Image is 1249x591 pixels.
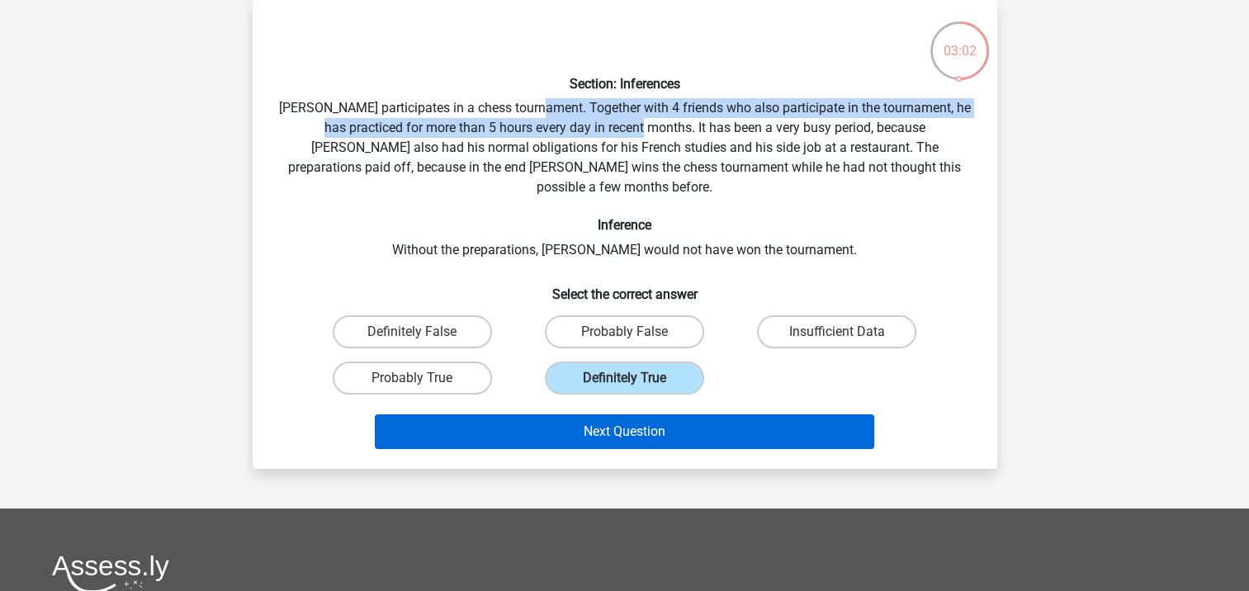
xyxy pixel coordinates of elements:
div: [PERSON_NAME] participates in a chess tournament. Together with 4 friends who also participate in... [259,13,991,456]
h6: Inference [279,217,971,233]
button: Next Question [375,414,874,449]
label: Definitely True [545,362,704,395]
h6: Select the correct answer [279,273,971,302]
h6: Section: Inferences [279,76,971,92]
label: Insufficient Data [757,315,916,348]
label: Definitely False [333,315,492,348]
label: Probably False [545,315,704,348]
label: Probably True [333,362,492,395]
div: 03:02 [929,20,991,61]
